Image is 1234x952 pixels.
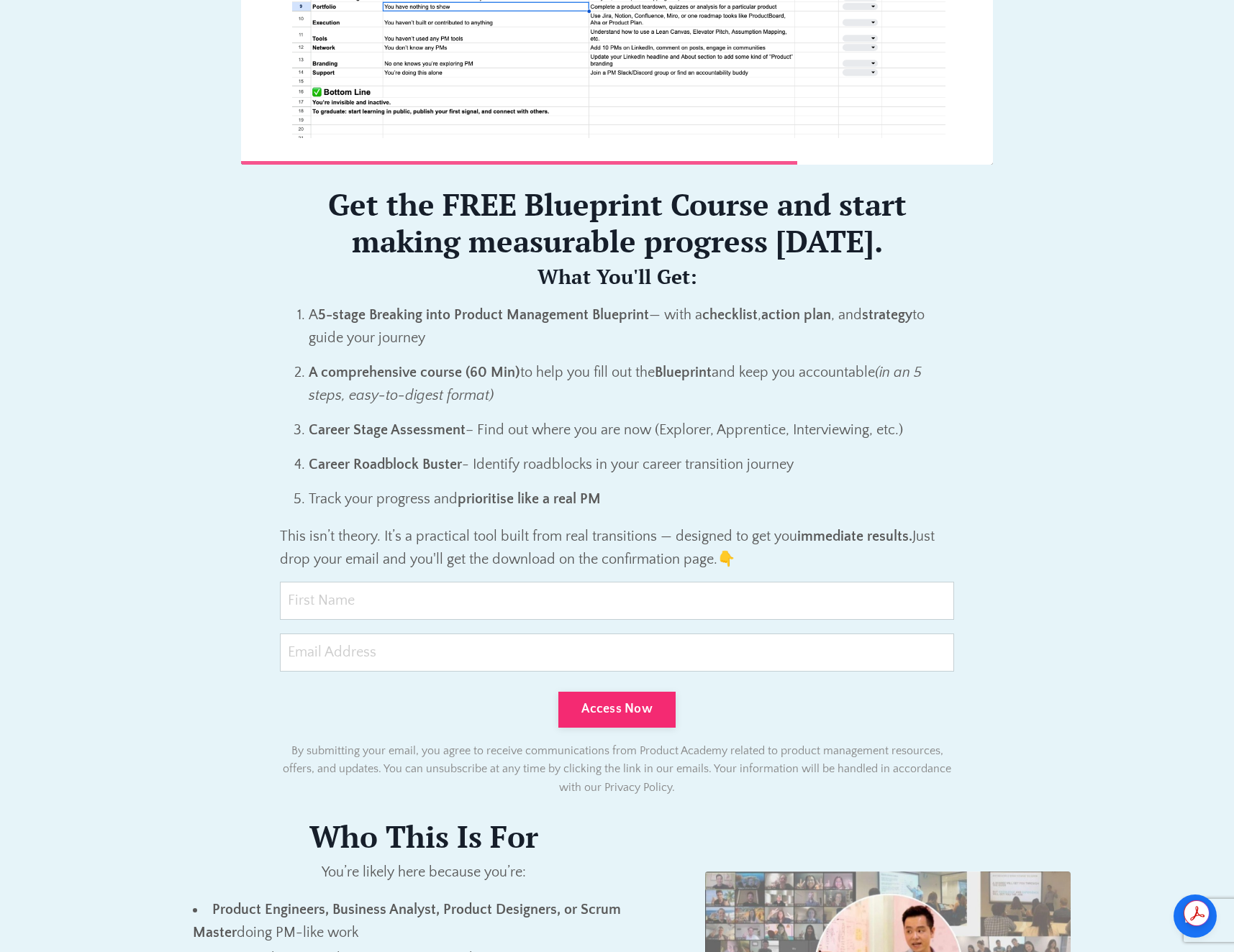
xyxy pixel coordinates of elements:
strong: checklist [702,307,758,323]
li: doing PM-like work [193,898,684,944]
div: Open chat [1174,894,1217,938]
b: Who This Is For [309,816,538,856]
p: – Find out where you are now (Explorer, Apprentice, Interviewing, etc.) [309,418,955,441]
input: Email Address [280,633,955,672]
strong: strategy [862,307,912,323]
strong: Blueprint [655,365,712,380]
p: This isn’t theory. It’s a practical tool built from real transitions — designed to get you Just d... [280,525,955,571]
strong: 5-stage Breaking into Product Management Blueprint [318,307,649,323]
strong: action plan [761,307,831,323]
strong: Career Stage Assessment [309,422,466,438]
p: - Identify roadblocks in your career transition journey [309,453,955,476]
p: A — with a , , and to guide your journey [309,303,955,349]
p: to help you fill out the and keep you accountable [309,361,955,407]
strong: prioritise like a real PM [458,491,601,507]
strong: Career Roadblock Buster [309,457,462,472]
p: You’re likely here because you’re: [164,861,684,884]
input: First Name [280,582,955,620]
strong: immediate results. [797,528,912,544]
button: Access Now [558,692,676,728]
strong: Product Engineers, Business Analyst, Product Designers, or Scrum Master [193,902,621,940]
h2: Get the FREE Blueprint Course and start making measurable progress [DATE]. [280,186,955,259]
p: By submitting your email, you agree to receive communications from Product Academy related to pro... [280,742,955,797]
strong: What You'll Get: [537,263,697,290]
p: Track your progress and [309,488,955,511]
em: (in an 5 steps, easy-to-digest format) [309,365,925,403]
strong: A comprehensive course (60 Min) [309,365,520,380]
